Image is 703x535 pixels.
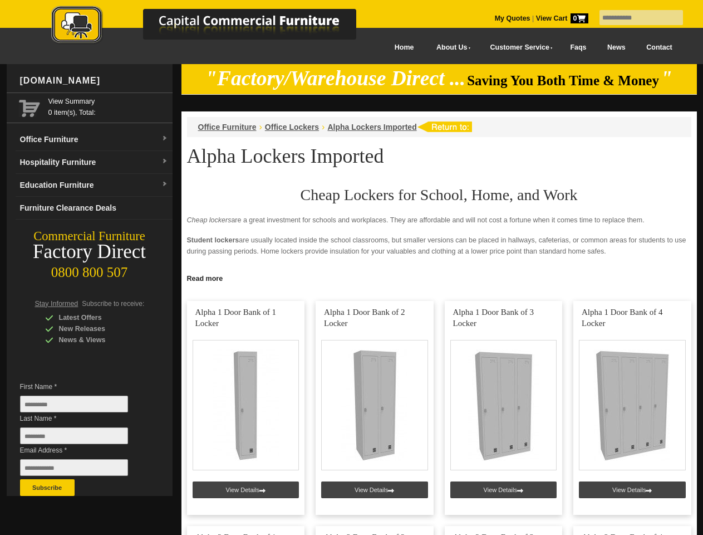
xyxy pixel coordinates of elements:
[205,67,465,90] em: "Factory/Warehouse Direct ...
[187,235,691,257] p: are usually located inside the school classrooms, but smaller versions can be placed in hallways,...
[187,187,691,203] h2: Cheap Lockers for School, Home, and Work
[45,323,151,334] div: New Releases
[187,145,691,167] h1: Alpha Lockers Imported
[478,35,559,60] a: Customer Service
[187,236,239,244] strong: Student lockers
[7,259,173,280] div: 0800 800 507
[21,6,410,50] a: Capital Commercial Furniture Logo
[16,197,173,220] a: Furniture Clearance Deals
[495,14,530,22] a: My Quotes
[48,96,168,107] a: View Summary
[467,73,659,88] span: Saving You Both Time & Money
[21,6,410,46] img: Capital Commercial Furniture Logo
[35,300,78,308] span: Stay Informed
[187,216,232,224] em: Cheap lockers
[571,13,588,23] span: 0
[82,300,144,308] span: Subscribe to receive:
[45,334,151,346] div: News & Views
[20,445,145,456] span: Email Address *
[20,413,145,424] span: Last Name *
[424,35,478,60] a: About Us
[187,215,691,226] p: are a great investment for schools and workplaces. They are affordable and will not cost a fortun...
[20,479,75,496] button: Subscribe
[322,121,325,133] li: ›
[536,14,588,22] strong: View Cart
[20,381,145,392] span: First Name *
[187,266,691,288] p: provide a sense of security for the employees. Since no one can enter or touch the locker, it red...
[16,174,173,197] a: Education Furnituredropdown
[16,64,173,98] div: [DOMAIN_NAME]
[560,35,597,60] a: Faqs
[7,228,173,244] div: Commercial Furniture
[7,244,173,260] div: Factory Direct
[534,14,588,22] a: View Cart0
[161,158,168,165] img: dropdown
[16,128,173,151] a: Office Furnituredropdown
[259,121,262,133] li: ›
[636,35,682,60] a: Contact
[417,121,472,132] img: return to
[20,427,128,444] input: Last Name *
[161,135,168,142] img: dropdown
[48,96,168,116] span: 0 item(s), Total:
[16,151,173,174] a: Hospitality Furnituredropdown
[20,459,128,476] input: Email Address *
[20,396,128,412] input: First Name *
[45,312,151,323] div: Latest Offers
[198,123,257,132] a: Office Furniture
[661,67,672,90] em: "
[161,181,168,188] img: dropdown
[181,270,697,284] a: Click to read more
[265,123,319,132] a: Office Lockers
[597,35,636,60] a: News
[327,123,416,132] a: Alpha Lockers Imported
